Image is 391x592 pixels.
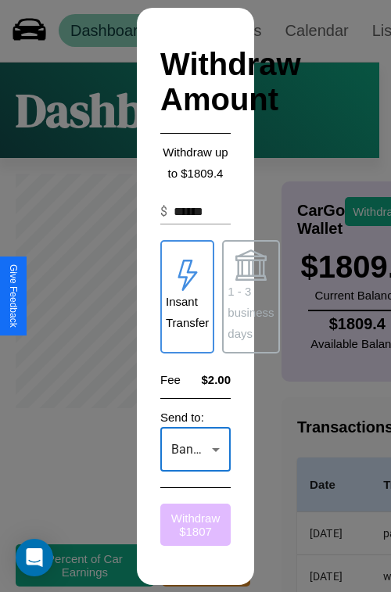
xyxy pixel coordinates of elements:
div: Give Feedback [8,264,19,328]
div: Open Intercom Messenger [16,539,53,576]
p: 1 - 3 business days [228,281,274,344]
div: Banky McBankface [160,428,231,472]
h2: Withdraw Amount [160,31,231,134]
p: $ [160,203,167,221]
p: Withdraw up to $ 1809.4 [160,142,231,184]
button: Withdraw $1807 [160,504,231,546]
h4: $2.00 [201,373,231,386]
p: Fee [160,369,181,390]
p: Insant Transfer [166,291,209,333]
p: Send to: [160,407,231,428]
